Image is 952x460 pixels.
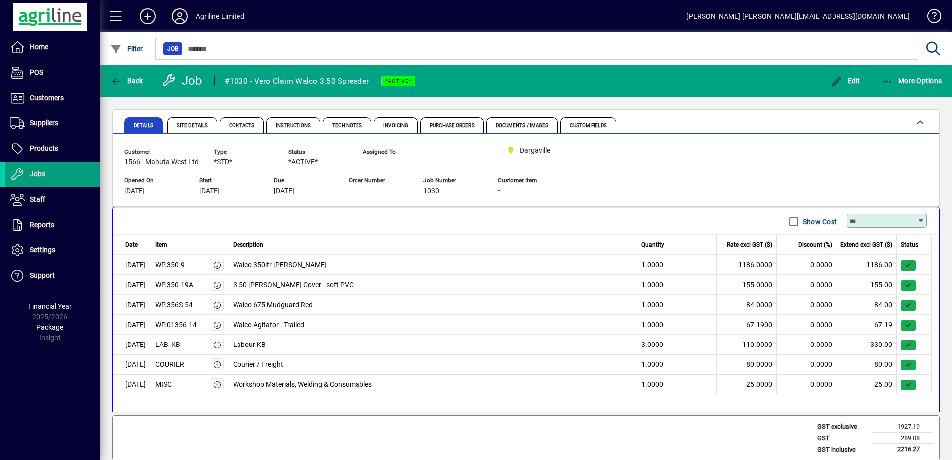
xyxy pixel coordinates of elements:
td: 1.0000 [637,354,717,374]
span: [DATE] [124,187,145,195]
div: COURIER [155,359,184,370]
td: 25.00 [836,374,897,394]
span: Customer [124,149,199,155]
span: [DATE] [274,187,294,195]
td: 80.00 [836,354,897,374]
span: Package [36,323,63,331]
td: 0.0000 [777,295,836,315]
span: Support [30,271,55,279]
span: 1030 [423,187,439,195]
td: 0.0000 [777,315,836,335]
span: Order Number [349,177,408,184]
span: Jobs [30,170,45,178]
span: Home [30,43,48,51]
a: POS [5,60,100,85]
td: GST inclusive [812,444,872,456]
td: 80.0000 [717,354,777,374]
td: GST [812,432,872,444]
span: [DATE] [199,187,220,195]
td: 1.0000 [637,275,717,295]
td: 0.0000 [777,275,836,295]
span: - [363,158,365,166]
span: Suppliers [30,119,58,127]
span: Dargaville [503,144,568,157]
span: Customer Item [498,177,558,184]
span: Quantity [641,240,664,249]
td: [DATE] [113,354,151,374]
span: Type [214,149,273,155]
span: Assigned To [363,149,423,155]
td: [DATE] [113,335,151,354]
td: [DATE] [113,275,151,295]
td: 67.19 [836,315,897,335]
td: 155.0000 [717,275,777,295]
div: [PERSON_NAME] [PERSON_NAME][EMAIL_ADDRESS][DOMAIN_NAME] [686,8,910,24]
span: Documents / Images [496,123,549,128]
span: Financial Year [28,302,72,310]
span: Status [901,240,918,249]
span: Extend excl GST ($) [840,240,892,249]
span: Contacts [229,123,254,128]
td: [DATE] [113,255,151,275]
span: More Options [881,77,942,85]
span: Details [134,123,153,128]
div: LAB_KB [155,340,180,350]
td: Walco 675 Mudguard Red [229,295,638,315]
span: Due [274,177,334,184]
td: 1.0000 [637,295,717,315]
span: Item [155,240,167,249]
td: 84.00 [836,295,897,315]
span: - [349,187,351,195]
span: Rate excl GST ($) [727,240,772,249]
td: 0.0000 [777,354,836,374]
div: Agriline Limited [196,8,244,24]
td: Labour KB [229,335,638,354]
div: WP.01356-14 [155,320,197,330]
span: Customers [30,94,64,102]
span: Products [30,144,58,152]
td: [DATE] [113,374,151,394]
span: Status [288,149,348,155]
div: Job [162,73,204,89]
div: WP.350-19A [155,280,193,290]
td: GST exclusive [812,421,872,433]
td: 67.1900 [717,315,777,335]
span: Reports [30,221,54,229]
td: 110.0000 [717,335,777,354]
td: 3.0000 [637,335,717,354]
span: Instructions [276,123,311,128]
td: Courier / Freight [229,354,638,374]
button: More Options [879,72,945,90]
td: [DATE] [113,295,151,315]
td: Workshop Materials, Welding & Consumables [229,374,638,394]
button: Edit [828,72,863,90]
td: 1186.0000 [717,255,777,275]
span: Start [199,177,259,184]
td: [DATE] [113,315,151,335]
td: 0.0000 [777,255,836,275]
td: 289.08 [872,432,932,444]
span: Back [110,77,143,85]
td: 1.0000 [637,374,717,394]
td: 1.0000 [637,255,717,275]
a: Home [5,35,100,60]
td: 330.00 [836,335,897,354]
span: Discount (%) [798,240,832,249]
a: Reports [5,213,100,237]
span: Opened On [124,177,184,184]
span: Settings [30,246,55,254]
td: 1927.19 [872,421,932,433]
td: 1.0000 [637,315,717,335]
td: Walco 350ltr [PERSON_NAME] [229,255,638,275]
span: Tech Notes [332,123,362,128]
span: Site Details [177,123,208,128]
div: #1030 - Vero Claim Walco 3.50 Spreader [225,73,369,89]
span: Date [125,240,138,249]
span: 1566 - Mahuta West Ltd [124,158,199,166]
span: Invoicing [383,123,408,128]
div: MISC [155,379,172,390]
div: WP.350-9 [155,260,185,270]
td: 0.0000 [777,374,836,394]
span: Job [167,44,178,54]
button: Profile [164,7,196,25]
